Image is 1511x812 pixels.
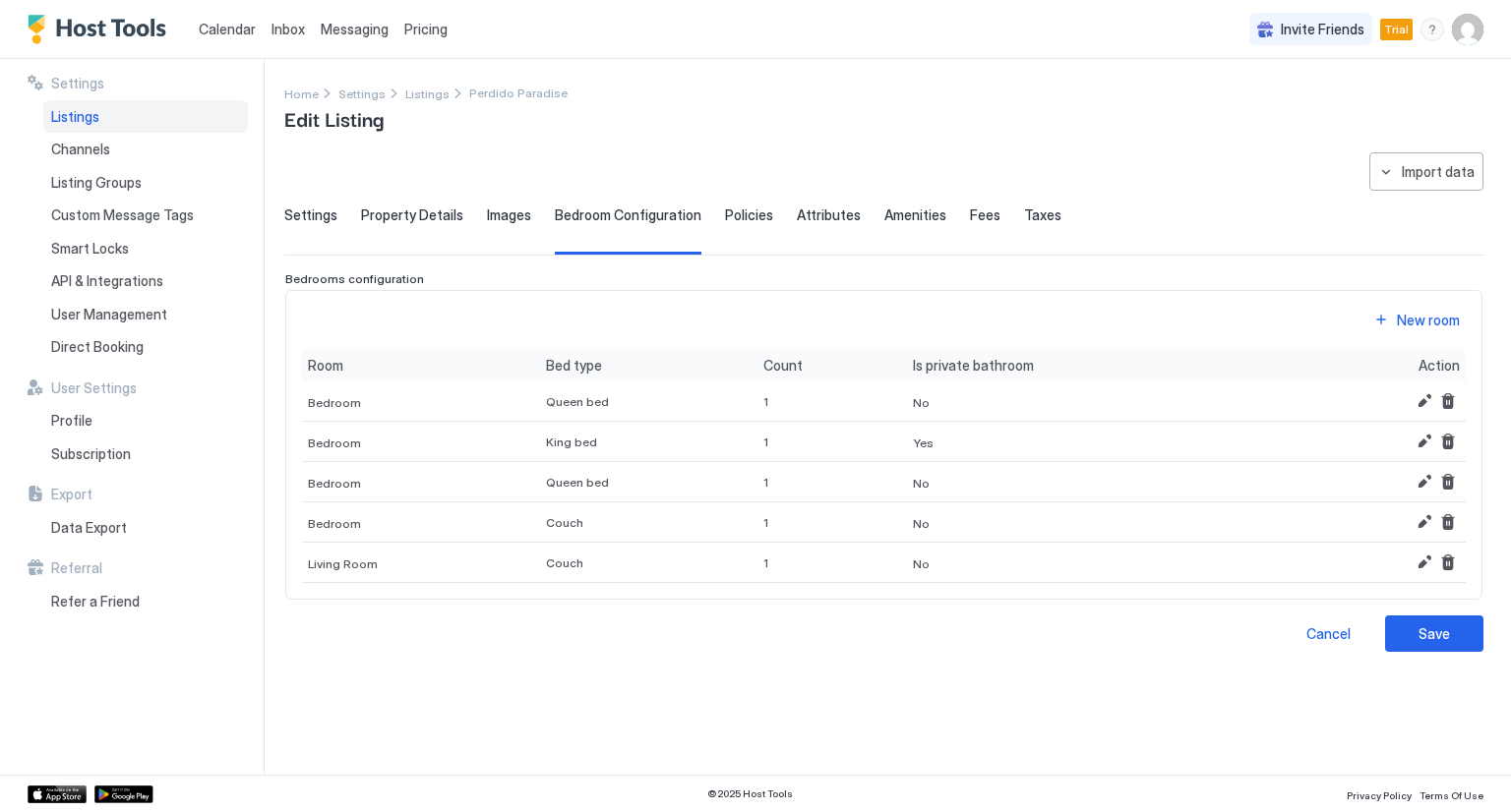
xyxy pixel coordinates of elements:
span: Settings [338,87,386,101]
button: Remove [1436,430,1460,453]
div: User profile [1452,14,1483,45]
a: Inbox [272,19,305,39]
a: Direct Booking [43,330,248,364]
span: Amenities [884,206,946,224]
span: Yes [913,435,934,450]
a: Calendar [199,19,256,39]
a: Terms Of Use [1420,783,1483,804]
span: No [913,476,930,491]
span: Terms Of Use [1420,789,1483,801]
span: Queen bed [546,394,609,409]
span: 1 [763,515,768,530]
span: Calendar [199,21,256,37]
span: Room [308,357,343,375]
span: Bedroom [308,516,361,531]
button: Remove [1436,510,1460,534]
div: Breadcrumb [338,83,386,103]
span: Trial [1384,21,1409,38]
span: Pricing [404,21,448,38]
a: Host Tools Logo [28,15,175,44]
span: Fees [970,206,1000,224]
span: King bed [546,435,597,449]
span: Attributes [797,206,861,224]
span: Inbox [272,21,305,37]
button: Save [1385,615,1483,652]
span: Bedroom [308,476,361,491]
button: New room [1367,307,1466,333]
a: Profile [43,404,248,437]
a: API & Integrations [43,264,248,298]
span: User Management [51,306,167,323]
span: Images [487,206,531,224]
a: Listings [405,83,450,103]
div: Breadcrumb [284,83,319,103]
span: Taxes [1024,206,1061,224]
span: Couch [546,555,583,570]
span: Queen bed [546,475,609,490]
div: Import data [1402,161,1475,182]
span: Profile [51,412,92,430]
a: Custom Message Tags [43,199,248,232]
span: Breadcrumb [469,86,568,100]
span: Messaging [321,21,389,37]
span: 1 [763,475,768,490]
span: Listings [405,87,450,101]
span: Settings [284,206,337,224]
button: Edit [1413,470,1436,493]
span: Property Details [361,206,463,224]
a: Home [284,83,319,103]
span: Invite Friends [1281,21,1364,38]
span: User Settings [51,379,137,397]
span: No [913,395,930,410]
span: Listing Groups [51,174,142,192]
span: Subscription [51,445,131,463]
button: Remove [1436,389,1460,413]
a: Channels [43,133,248,166]
div: New room [1397,310,1460,330]
div: Save [1419,623,1450,644]
button: Remove [1436,551,1460,574]
a: App Store [28,785,87,803]
span: Bedroom [308,435,361,450]
span: 1 [763,394,768,409]
a: Privacy Policy [1347,783,1412,804]
a: Google Play Store [94,785,153,803]
span: No [913,516,930,531]
button: Cancel [1279,615,1377,652]
span: Count [763,357,803,375]
span: Bedroom Configuration [555,206,701,224]
span: Listings [51,108,99,126]
span: API & Integrations [51,272,163,290]
span: Settings [51,75,104,92]
a: Messaging [321,19,389,39]
span: Smart Locks [51,240,129,258]
span: Couch [546,515,583,530]
span: Referral [51,559,102,577]
button: Remove [1436,470,1460,493]
span: Direct Booking [51,338,144,356]
a: Smart Locks [43,232,248,265]
span: 1 [763,435,768,449]
button: Import data [1369,152,1483,191]
a: Refer a Friend [43,585,248,618]
span: Living Room [308,556,378,571]
a: Data Export [43,511,248,545]
a: User Management [43,298,248,331]
a: Listings [43,100,248,134]
button: Edit [1413,551,1436,574]
span: Custom Message Tags [51,206,194,224]
span: Action [1419,357,1460,375]
span: 1 [763,555,768,570]
div: Cancel [1306,623,1351,644]
a: Listing Groups [43,166,248,200]
iframe: Intercom live chat [20,745,67,792]
a: Settings [338,83,386,103]
button: Edit [1413,389,1436,413]
span: Channels [51,141,110,158]
span: Bedroom [308,395,361,410]
span: Refer a Friend [51,593,140,610]
span: Export [51,486,92,503]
